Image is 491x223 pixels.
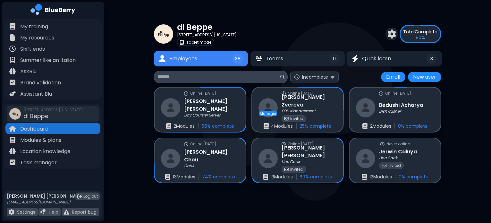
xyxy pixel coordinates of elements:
a: online statusOnline [DATE]restaurant[PERSON_NAME] [PERSON_NAME]Line CookinvitedInvitedenrollments... [251,138,344,183]
span: di Beppe [23,112,48,120]
span: Total [403,29,415,35]
a: online statusOnline [DATE]restaurant[PERSON_NAME] [PERSON_NAME]Day Counter Serverenrollments2Modu... [154,87,246,133]
p: AskBlu [20,68,37,75]
p: FOH Management [282,108,316,114]
img: file icon [9,137,16,143]
p: Summer like an Italian [20,56,76,64]
img: file icon [63,209,69,215]
img: company thumbnail [154,24,173,44]
p: Complete [403,29,438,35]
p: Invited [290,167,303,172]
p: Online [DATE] [190,142,216,147]
img: Employees [159,55,165,63]
p: 8 % complete [398,123,428,129]
h3: Jerwin Caluya [379,148,417,156]
h3: [PERSON_NAME] [PERSON_NAME] [184,98,239,113]
p: Assistant Blu [20,90,52,98]
img: enrollments [166,123,171,129]
p: Report bug [72,209,97,215]
img: Teams [256,56,262,61]
p: Location knowledge [20,148,71,155]
img: online status [282,142,286,146]
p: [STREET_ADDRESS][US_STATE] [177,32,237,38]
span: [STREET_ADDRESS][US_STATE] [23,107,83,113]
p: Tablet mode [186,40,211,45]
button: Quick learnQuick learn3 [347,51,442,67]
img: online status [184,142,188,146]
h3: Bedushi Acharya [379,101,423,109]
p: 13 Module s [173,174,195,180]
a: online statusOnline [DATE]restaurantBedushi AcharyaDishwasherenrollments2Modules8% complete [349,87,441,133]
p: Line Cook [379,155,397,160]
img: restaurant [161,149,180,168]
p: Online [DATE] [288,91,314,96]
img: file icon [9,23,16,30]
p: Online [DATE] [190,91,216,96]
img: invited [284,116,289,121]
img: file icon [9,68,16,74]
p: 90 % [416,35,425,40]
img: online status [282,91,286,96]
p: Brand validation [20,79,61,87]
p: Online [DATE] [385,91,411,96]
p: 74 % complete [202,174,235,180]
img: online status [184,91,188,96]
span: 3 [430,56,433,62]
p: Line Cook [282,159,300,164]
span: Quick learn [362,55,391,63]
p: Task manager [20,159,57,167]
img: file icon [9,125,16,132]
p: Invited [290,116,303,121]
p: 0 % complete [399,174,428,180]
h3: [PERSON_NAME] Chou [184,148,239,164]
img: Incomplete [294,74,300,80]
p: Never online [386,142,410,147]
span: Employees [169,55,197,63]
p: 2 Module s [174,123,195,129]
p: Settings [17,209,35,215]
h3: [PERSON_NAME] Zvereva [282,93,337,109]
img: file icon [40,209,46,215]
p: Help [49,209,58,215]
img: invited [382,163,386,168]
p: Dishwasher [379,109,401,114]
img: enrollments [362,123,368,129]
button: New user [408,72,441,82]
img: online status [379,91,383,96]
a: online statusOnline [DATE]restaurantManager[PERSON_NAME] ZverevaFOH ManagementinvitedInvitedenrol... [251,87,344,133]
p: 69 % complete [300,174,333,180]
img: online status [380,142,385,146]
img: file icon [9,46,16,52]
img: restaurant [258,149,278,168]
p: My training [20,23,48,30]
span: 0 [333,56,336,62]
p: 2 Module s [370,123,391,129]
p: Cook [184,163,194,168]
p: Invited [388,163,401,168]
img: file icon [9,159,16,166]
p: Modules & plans [20,136,61,144]
span: 38 [235,56,241,62]
p: 13 Module s [271,174,293,180]
img: file icon [9,90,16,97]
img: invited [284,167,289,172]
img: search icon [280,75,285,79]
img: restaurant [161,98,180,117]
p: di Beppe [177,22,237,32]
img: settings [387,30,396,39]
img: restaurant [258,98,278,117]
button: EmployeesEmployees38 [154,51,248,66]
p: 66 % complete [202,123,234,129]
p: 12 Module s [369,174,392,180]
img: file icon [9,34,16,41]
img: restaurant [356,149,375,168]
p: 25 % complete [300,123,332,129]
img: company logo [30,4,75,17]
img: enrollments [165,174,170,180]
img: logout [77,194,82,199]
img: enrollments [264,123,269,129]
img: company thumbnail [9,108,21,120]
p: 4 Module s [271,123,293,129]
img: file icon [9,148,16,154]
img: file icon [9,209,14,215]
